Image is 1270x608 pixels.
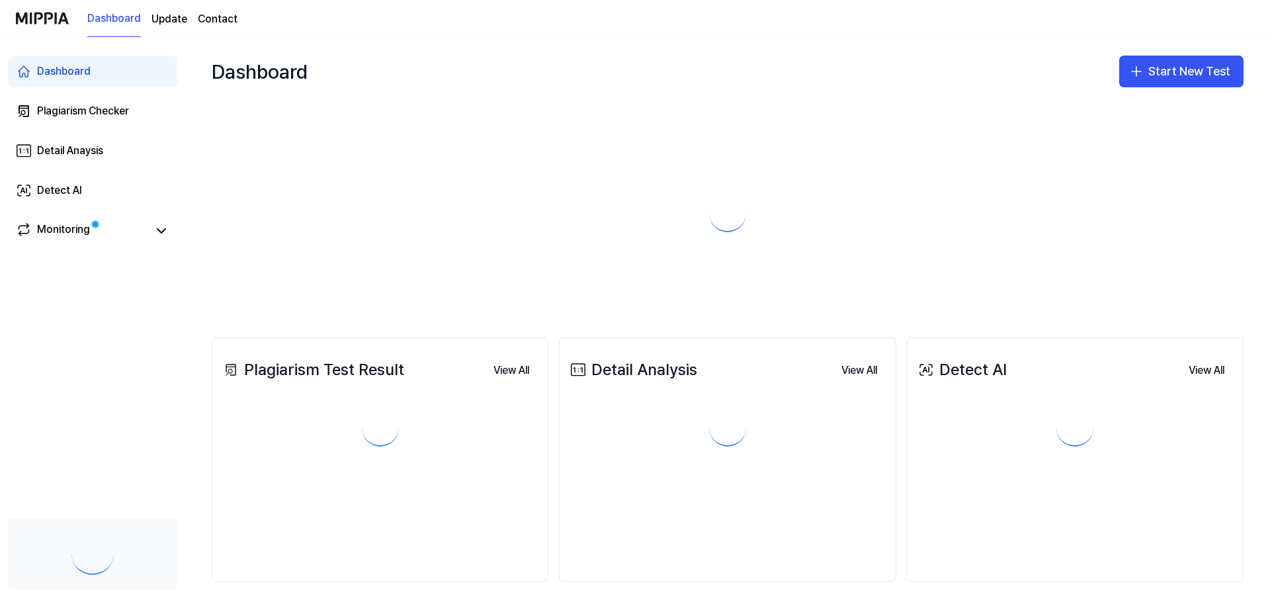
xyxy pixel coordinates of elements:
a: Update [151,11,187,27]
div: Dashboard [212,50,308,93]
div: Dashboard [37,64,91,79]
div: Plagiarism Checker [37,103,129,119]
a: Detail Anaysis [8,135,177,167]
a: Dashboard [87,1,141,37]
button: View All [1178,357,1235,384]
a: Dashboard [8,56,177,87]
button: Start New Test [1119,56,1244,87]
div: Detail Anaysis [37,143,103,159]
a: Contact [198,11,237,27]
div: Detect AI [37,183,82,198]
button: View All [483,357,540,384]
a: View All [1178,356,1235,384]
div: Detect AI [915,357,1007,382]
div: Plagiarism Test Result [220,357,404,382]
button: View All [831,357,888,384]
a: Monitoring [16,222,148,240]
a: View All [483,356,540,384]
a: Plagiarism Checker [8,95,177,127]
div: Monitoring [37,222,90,240]
a: View All [831,356,888,384]
div: Detail Analysis [568,357,697,382]
a: Detect AI [8,175,177,206]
